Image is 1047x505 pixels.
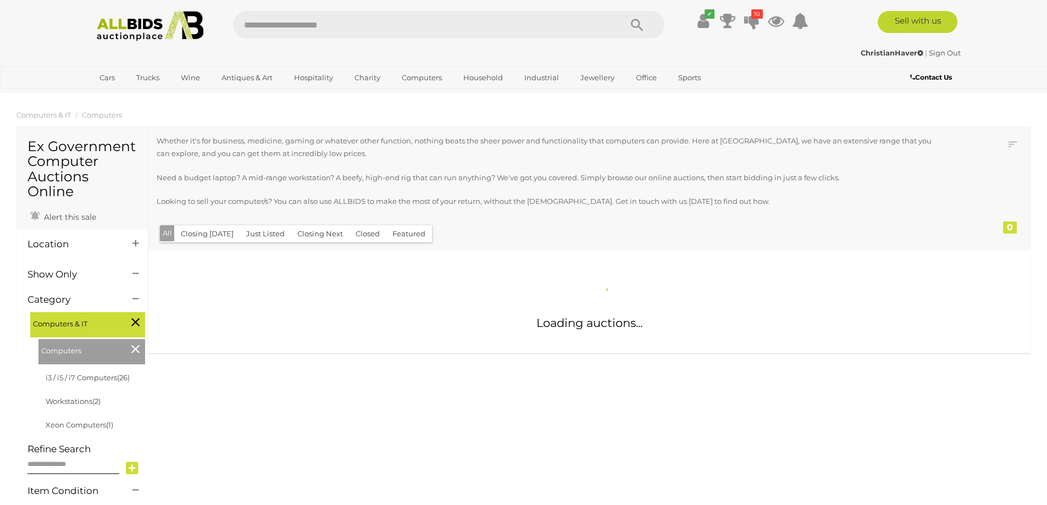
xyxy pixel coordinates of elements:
h4: Refine Search [27,444,145,454]
a: Household [456,69,510,87]
a: Office [629,69,664,87]
a: Jewellery [573,69,622,87]
a: Charity [347,69,387,87]
button: All [160,225,175,241]
span: (2) [92,397,101,406]
button: Search [610,11,664,38]
a: Computers [395,69,449,87]
a: i3 / i5 / i7 Computers(26) [46,373,130,382]
p: Need a budget laptop? A mid-range workstation? A beefy, high-end rig that can run anything? We've... [157,171,942,184]
a: Industrial [517,69,566,87]
a: ✔ [695,11,712,31]
a: Contact Us [910,71,955,84]
a: Computers [82,110,122,119]
span: Loading auctions... [536,316,642,330]
span: Computers & IT [33,315,115,330]
a: [GEOGRAPHIC_DATA] [92,87,185,105]
img: Allbids.com.au [91,11,210,41]
strong: ChristianHaver [861,48,923,57]
a: Antiques & Art [214,69,280,87]
a: Sports [671,69,708,87]
i: 10 [751,9,763,19]
h4: Show Only [27,269,116,280]
a: Trucks [129,69,167,87]
a: ChristianHaver [861,48,925,57]
a: Cars [92,69,122,87]
h4: Item Condition [27,486,116,496]
button: Just Listed [240,225,291,242]
button: Featured [386,225,432,242]
a: Alert this sale [27,208,99,224]
button: Closed [349,225,386,242]
button: Closing Next [291,225,350,242]
p: Whether it's for business, medicine, gaming or whatever other function, nothing beats the sheer p... [157,135,942,160]
a: Sell with us [878,11,957,33]
a: Hospitality [287,69,340,87]
h4: Location [27,239,116,249]
a: Sign Out [929,48,961,57]
a: Wine [174,69,207,87]
h1: Ex Government Computer Auctions Online [27,139,137,199]
i: ✔ [705,9,714,19]
h4: Category [27,295,116,305]
span: Computers [41,342,124,357]
b: Contact Us [910,73,952,81]
span: Alert this sale [41,212,96,222]
a: Workstations(2) [46,397,101,406]
span: (26) [117,373,130,382]
span: (1) [106,420,113,429]
a: Computers & IT [16,110,71,119]
button: Closing [DATE] [174,225,240,242]
span: | [925,48,927,57]
a: 10 [744,11,760,31]
a: Xeon Computers(1) [46,420,113,429]
p: Looking to sell your computer/s? You can also use ALLBIDS to make the most of your return, withou... [157,195,942,208]
div: 0 [1003,221,1017,234]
